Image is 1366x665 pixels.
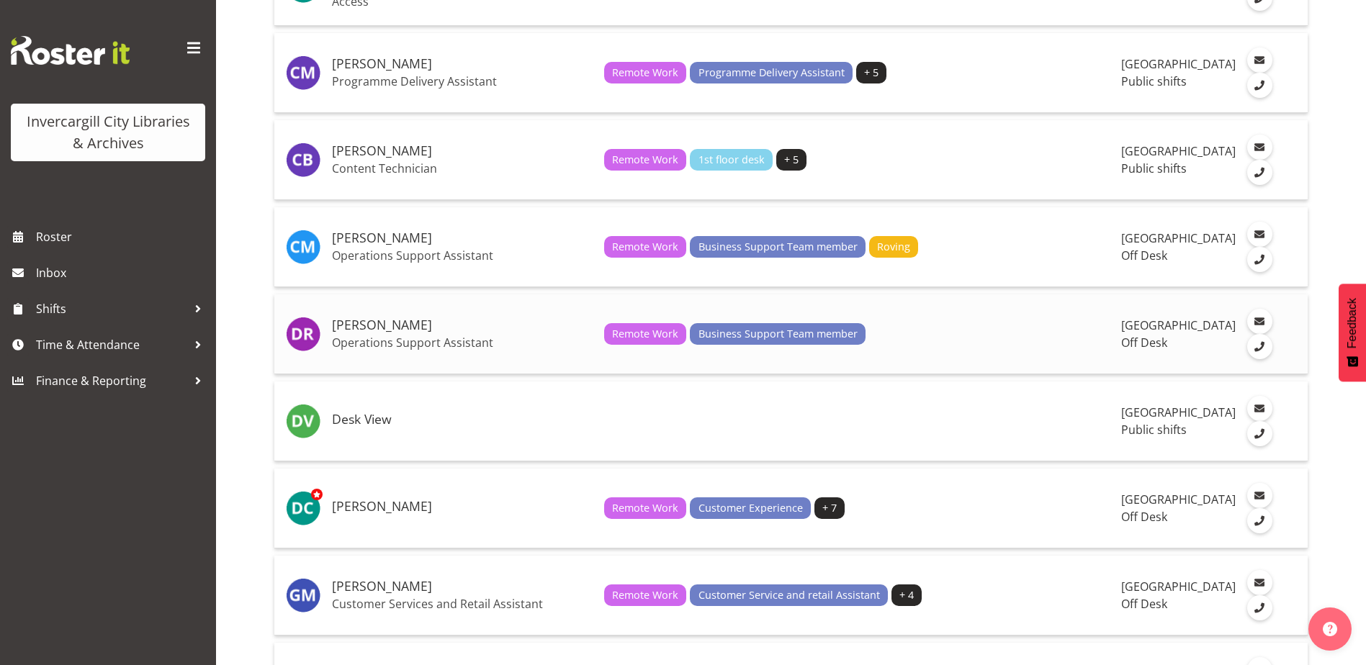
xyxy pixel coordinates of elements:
[1121,509,1167,525] span: Off Desk
[1121,422,1187,438] span: Public shifts
[1247,135,1272,160] a: Email Employee
[286,404,320,438] img: desk-view11665.jpg
[698,65,845,81] span: Programme Delivery Assistant
[332,335,593,350] p: Operations Support Assistant
[11,36,130,65] img: Rosterit website logo
[332,597,593,611] p: Customer Services and Retail Assistant
[1247,595,1272,620] a: Call Employee
[698,152,765,168] span: 1st floor desk
[332,579,593,594] h5: [PERSON_NAME]
[25,111,191,154] div: Invercargill City Libraries & Archives
[612,152,678,168] span: Remote Work
[612,587,678,603] span: Remote Work
[1247,421,1272,446] a: Call Employee
[36,370,187,392] span: Finance & Reporting
[1247,73,1272,98] a: Call Employee
[612,500,678,516] span: Remote Work
[36,262,209,284] span: Inbox
[1121,73,1187,89] span: Public shifts
[332,248,593,263] p: Operations Support Assistant
[332,74,593,89] p: Programme Delivery Assistant
[1121,56,1236,72] span: [GEOGRAPHIC_DATA]
[698,239,858,255] span: Business Support Team member
[1121,492,1236,507] span: [GEOGRAPHIC_DATA]
[1247,309,1272,334] a: Email Employee
[822,500,837,516] span: + 7
[332,499,593,514] h5: [PERSON_NAME]
[286,55,320,90] img: chamique-mamolo11658.jpg
[1121,143,1236,159] span: [GEOGRAPHIC_DATA]
[1247,396,1272,421] a: Email Employee
[36,226,209,248] span: Roster
[1121,160,1187,176] span: Public shifts
[612,239,678,255] span: Remote Work
[698,500,803,516] span: Customer Experience
[1346,298,1359,348] span: Feedback
[1121,596,1167,612] span: Off Desk
[864,65,879,81] span: + 5
[332,57,593,71] h5: [PERSON_NAME]
[1247,47,1272,73] a: Email Employee
[332,318,593,332] h5: [PERSON_NAME]
[332,144,593,158] h5: [PERSON_NAME]
[286,230,320,264] img: cindy-mulrooney11660.jpg
[286,317,320,351] img: debra-robinson11655.jpg
[784,152,799,168] span: + 5
[286,491,320,525] img: donald-cunningham11616.jpg
[286,142,320,177] img: christopher-broad11659.jpg
[36,298,187,320] span: Shifts
[1121,230,1236,246] span: [GEOGRAPHIC_DATA]
[332,412,593,427] h5: Desk View
[1323,622,1337,636] img: help-xxl-2.png
[1121,317,1236,333] span: [GEOGRAPHIC_DATA]
[1121,335,1167,350] span: Off Desk
[612,326,678,342] span: Remote Work
[1339,284,1366,381] button: Feedback - Show survey
[1121,579,1236,594] span: [GEOGRAPHIC_DATA]
[1121,248,1167,263] span: Off Desk
[332,231,593,245] h5: [PERSON_NAME]
[877,239,910,255] span: Roving
[1121,404,1236,420] span: [GEOGRAPHIC_DATA]
[899,587,914,603] span: + 4
[698,326,858,342] span: Business Support Team member
[1247,160,1272,185] a: Call Employee
[1247,483,1272,508] a: Email Employee
[1247,334,1272,359] a: Call Employee
[1247,508,1272,533] a: Call Employee
[612,65,678,81] span: Remote Work
[36,334,187,356] span: Time & Attendance
[286,578,320,612] img: gabriel-mckay-smith11662.jpg
[1247,247,1272,272] a: Call Employee
[332,161,593,176] p: Content Technician
[1247,222,1272,247] a: Email Employee
[698,587,880,603] span: Customer Service and retail Assistant
[1247,570,1272,595] a: Email Employee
